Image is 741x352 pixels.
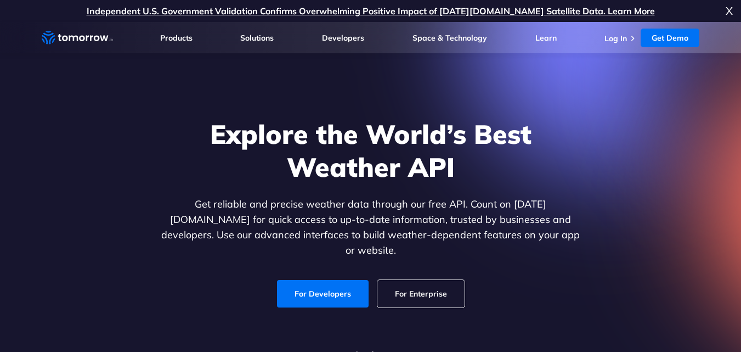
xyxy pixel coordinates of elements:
a: Solutions [240,33,274,43]
a: For Developers [277,280,369,308]
a: Learn [535,33,557,43]
a: Independent U.S. Government Validation Confirms Overwhelming Positive Impact of [DATE][DOMAIN_NAM... [87,5,655,16]
a: Space & Technology [412,33,487,43]
p: Get reliable and precise weather data through our free API. Count on [DATE][DOMAIN_NAME] for quic... [159,197,582,258]
a: Get Demo [641,29,699,47]
a: For Enterprise [377,280,465,308]
a: Developers [322,33,364,43]
a: Log In [604,33,627,43]
a: Home link [42,30,113,46]
h1: Explore the World’s Best Weather API [159,118,582,183]
a: Products [160,33,193,43]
